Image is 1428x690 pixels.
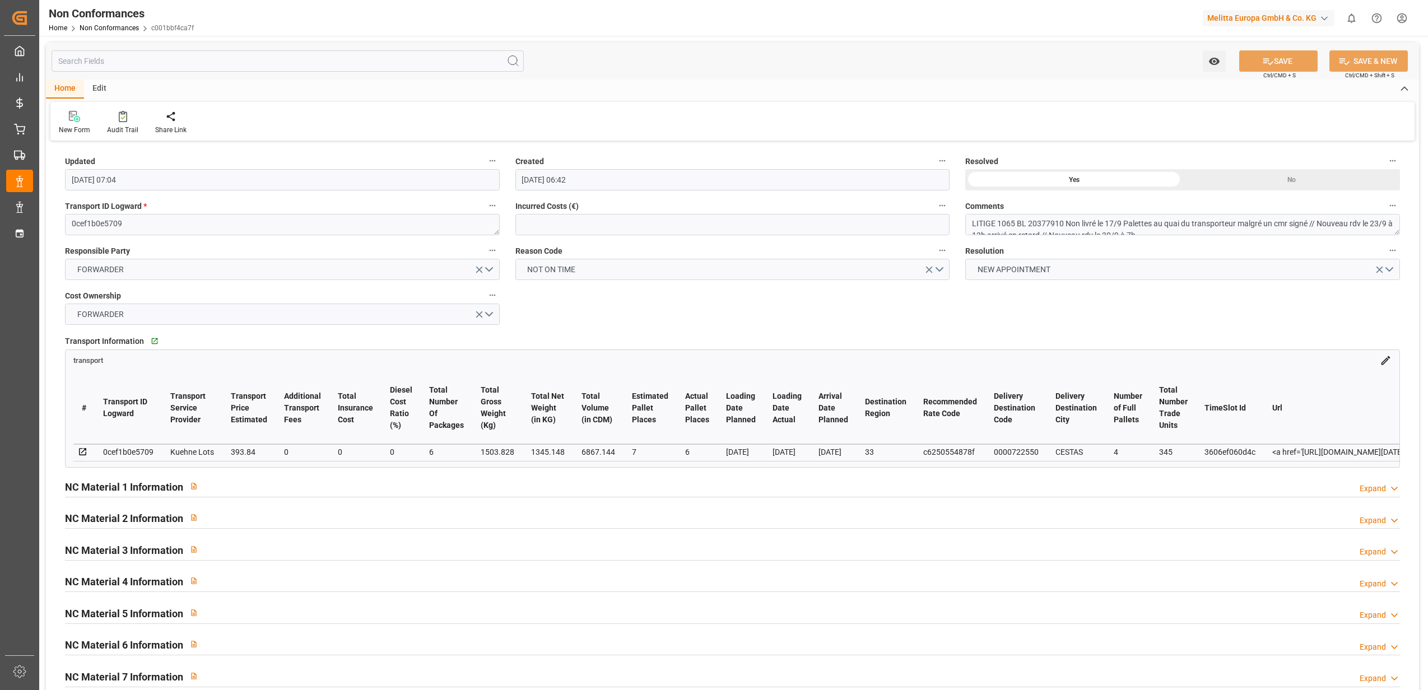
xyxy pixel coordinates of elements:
[1114,445,1142,459] div: 4
[72,264,129,276] span: FORWARDER
[994,445,1039,459] div: 0000722550
[65,669,183,684] h2: NC Material 7 Information
[284,445,321,459] div: 0
[183,633,204,655] button: View description
[1159,445,1188,459] div: 345
[1385,153,1400,168] button: Resolved
[80,24,139,32] a: Non Conformances
[857,372,915,444] th: Destination Region
[1055,445,1097,459] div: CESTAS
[865,445,906,459] div: 33
[46,80,84,99] div: Home
[677,372,718,444] th: Actual Pallet Places
[222,372,276,444] th: Transport Price Estimated
[65,214,500,235] textarea: 0cef1b0e5709
[632,445,668,459] div: 7
[1203,10,1334,26] div: Melitta Europa GmbH & Co. KG
[965,201,1004,212] span: Comments
[1203,50,1226,72] button: open menu
[485,153,500,168] button: Updated
[103,445,154,459] div: 0cef1b0e5709
[65,169,500,190] input: DD-MM-YYYY HH:MM
[95,372,162,444] th: Transport ID Logward
[1183,169,1400,190] div: No
[1263,71,1296,80] span: Ctrl/CMD + S
[1385,243,1400,258] button: Resolution
[818,445,848,459] div: [DATE]
[810,372,857,444] th: Arrival Date Planned
[429,445,464,459] div: 6
[72,309,129,320] span: FORWARDER
[155,125,187,135] div: Share Link
[965,169,1183,190] div: Yes
[59,125,90,135] div: New Form
[773,445,802,459] div: [DATE]
[183,539,204,560] button: View description
[170,445,214,459] div: Kuehne Lots
[65,201,147,212] span: Transport ID Logward
[531,445,565,459] div: 1345.148
[1151,372,1196,444] th: Total Number Trade Units
[73,355,103,364] a: transport
[515,156,544,167] span: Created
[183,475,204,497] button: View description
[624,372,677,444] th: Estimated Pallet Places
[515,259,950,280] button: open menu
[1204,445,1255,459] div: 3606ef060d4c
[382,372,421,444] th: Diesel Cost Ratio (%)
[183,665,204,687] button: View description
[65,606,183,621] h2: NC Material 5 Information
[231,445,267,459] div: 393.84
[65,304,500,325] button: open menu
[965,259,1400,280] button: open menu
[582,445,615,459] div: 6867.144
[718,372,764,444] th: Loading Date Planned
[1203,7,1339,29] button: Melitta Europa GmbH & Co. KG
[515,169,950,190] input: DD-MM-YYYY HH:MM
[915,372,985,444] th: Recommended Rate Code
[162,372,222,444] th: Transport Service Provider
[965,156,998,167] span: Resolved
[65,637,183,652] h2: NC Material 6 Information
[515,245,562,257] span: Reason Code
[65,479,183,495] h2: NC Material 1 Information
[1339,6,1364,31] button: show 0 new notifications
[183,507,204,528] button: View description
[183,570,204,591] button: View description
[1047,372,1105,444] th: Delivery Destination City
[985,372,1047,444] th: Delivery Destination Code
[515,201,579,212] span: Incurred Costs (€)
[1364,6,1389,31] button: Help Center
[685,445,709,459] div: 6
[573,372,624,444] th: Total Volume (in CDM)
[726,445,756,459] div: [DATE]
[65,156,95,167] span: Updated
[1360,515,1386,526] div: Expand
[523,372,573,444] th: Total Net Weight (in KG)
[65,290,121,302] span: Cost Ownership
[1360,546,1386,558] div: Expand
[965,214,1400,235] textarea: LITIGE 1065 BL 20377910 Non livré le 17/9 Palettes au quai du transporteur malgré un cmr signé //...
[1196,372,1264,444] th: TimeSlot Id
[485,288,500,302] button: Cost Ownership
[472,372,523,444] th: Total Gross Weight (Kg)
[338,445,373,459] div: 0
[965,245,1004,257] span: Resolution
[972,264,1056,276] span: NEW APPOINTMENT
[421,372,472,444] th: Total Number Of Packages
[329,372,382,444] th: Total Insurance Cost
[73,372,95,444] th: #
[935,198,950,213] button: Incurred Costs (€)
[65,245,130,257] span: Responsible Party
[1360,578,1386,590] div: Expand
[52,50,524,72] input: Search Fields
[49,5,194,22] div: Non Conformances
[481,445,514,459] div: 1503.828
[935,243,950,258] button: Reason Code
[65,335,144,347] span: Transport Information
[183,602,204,623] button: View description
[1385,198,1400,213] button: Comments
[107,125,138,135] div: Audit Trail
[1239,50,1318,72] button: SAVE
[935,153,950,168] button: Created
